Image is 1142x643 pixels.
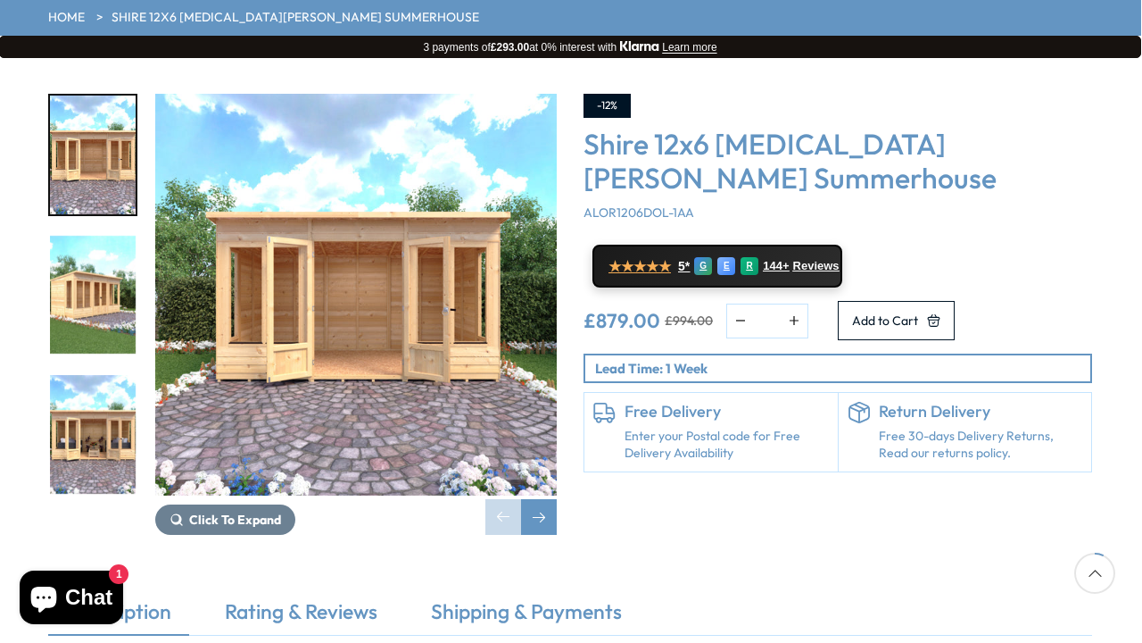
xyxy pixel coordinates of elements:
a: Shipping & Payments [413,597,640,635]
img: Alora12x6_GARDEN_FRONT_Life_200x200.jpg [50,375,136,494]
p: Lead Time: 1 Week [595,359,1090,378]
span: ★★★★★ [608,258,671,275]
img: Shire 12x6 Alora Pent Summerhouse [155,94,557,496]
a: Rating & Reviews [207,597,395,635]
h6: Free Delivery [625,402,829,422]
div: 2 / 9 [48,234,137,356]
span: 144+ [763,259,789,273]
a: Shire 12x6 [MEDICAL_DATA][PERSON_NAME] Summerhouse [112,9,479,27]
div: G [694,257,712,275]
span: ALOR1206DOL-1AA [583,205,694,221]
div: 1 / 9 [48,94,137,216]
div: Next slide [521,499,557,535]
img: Alora12x6_GARDEN_LH_200x200.jpg [50,236,136,355]
button: Add to Cart [838,301,955,340]
div: Previous slide [485,499,521,535]
span: Click To Expand [189,512,281,528]
button: Click To Expand [155,505,295,535]
a: ★★★★★ 5* G E R 144+ Reviews [592,245,842,288]
a: HOME [48,9,85,27]
del: £994.00 [665,314,713,327]
div: -12% [583,94,631,118]
inbox-online-store-chat: Shopify online store chat [14,571,128,629]
ins: £879.00 [583,311,660,330]
a: Description [48,597,189,635]
div: E [717,257,735,275]
a: Enter your Postal code for Free Delivery Availability [625,428,829,463]
h6: Return Delivery [879,402,1083,422]
span: Reviews [793,259,840,273]
div: R [741,257,758,275]
p: Free 30-days Delivery Returns, Read our returns policy. [879,428,1083,463]
span: Add to Cart [852,314,918,327]
div: 1 / 9 [155,94,557,535]
div: 3 / 9 [48,373,137,496]
h3: Shire 12x6 [MEDICAL_DATA][PERSON_NAME] Summerhouse [583,127,1092,196]
img: Alora12x6_GARDEN_FRONT_OPEN_200x200.jpg [50,96,136,214]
